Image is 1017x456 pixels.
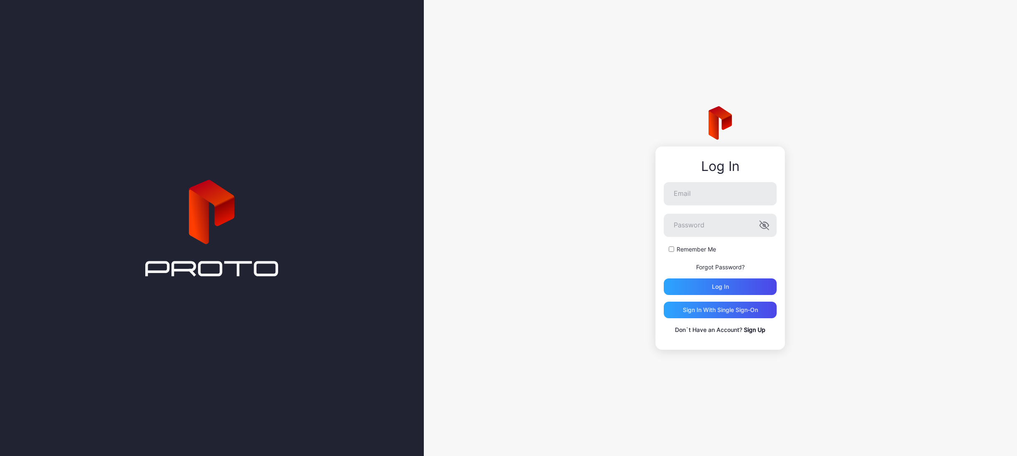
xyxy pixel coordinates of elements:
[744,326,765,333] a: Sign Up
[759,220,769,230] button: Password
[664,302,777,318] button: Sign in With Single Sign-On
[712,283,729,290] div: Log in
[677,245,716,254] label: Remember Me
[664,278,777,295] button: Log in
[664,325,777,335] p: Don`t Have an Account?
[664,214,777,237] input: Password
[683,307,758,313] div: Sign in With Single Sign-On
[664,182,777,205] input: Email
[696,263,745,271] a: Forgot Password?
[664,159,777,174] div: Log In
